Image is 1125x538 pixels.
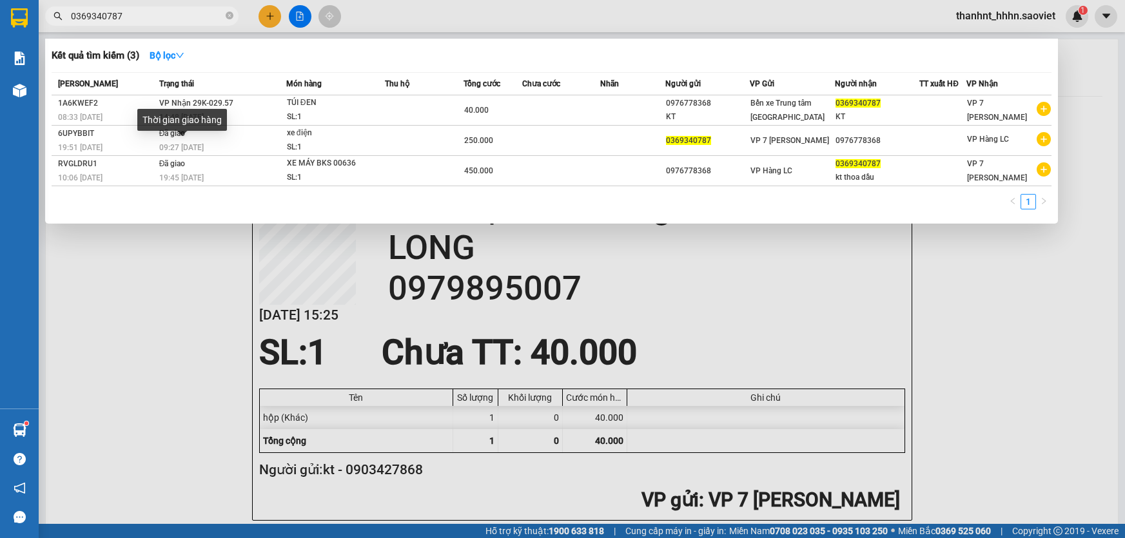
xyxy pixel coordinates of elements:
li: Previous Page [1005,194,1021,209]
span: notification [14,482,26,494]
span: TT xuất HĐ [919,79,959,88]
span: Người gửi [665,79,701,88]
span: Trạng thái [159,79,194,88]
span: 40.000 [464,106,489,115]
div: SL: 1 [287,110,384,124]
span: search [54,12,63,21]
h3: Kết quả tìm kiếm ( 3 ) [52,49,139,62]
span: plus-circle [1037,162,1051,177]
span: close-circle [226,12,233,19]
span: 10:06 [DATE] [58,173,103,182]
div: SL: 1 [287,171,384,185]
img: logo-vxr [11,8,28,28]
li: 1 [1021,194,1036,209]
a: 1 [1021,195,1035,209]
span: question-circle [14,453,26,465]
div: TÚI ĐEN [287,96,384,110]
span: plus-circle [1037,102,1051,116]
div: 0976778368 [666,97,749,110]
div: KT [836,110,919,124]
img: solution-icon [13,52,26,65]
span: VP 7 [PERSON_NAME] [750,136,829,145]
span: 250.000 [464,136,493,145]
div: 1A6KWEF2 [58,97,155,110]
span: Nhãn [600,79,619,88]
div: 0976778368 [836,134,919,148]
span: 0369340787 [666,136,711,145]
span: 0369340787 [836,159,881,168]
span: VP 7 [PERSON_NAME] [967,159,1027,182]
span: VP Gửi [750,79,774,88]
span: Người nhận [835,79,877,88]
span: VP Hàng LC [750,166,792,175]
span: 19:51 [DATE] [58,143,103,152]
span: Đã giao [159,159,186,168]
input: Tìm tên, số ĐT hoặc mã đơn [71,9,223,23]
button: Bộ lọcdown [139,45,195,66]
span: Tổng cước [464,79,500,88]
div: SL: 1 [287,140,384,155]
span: left [1009,197,1017,205]
span: VP Nhận [966,79,998,88]
div: RVGLDRU1 [58,157,155,171]
div: xe điện [287,126,384,140]
span: Bến xe Trung tâm [GEOGRAPHIC_DATA] [750,99,825,122]
div: kt thoa dầu [836,171,919,184]
span: down [175,51,184,60]
span: message [14,511,26,523]
span: right [1040,197,1048,205]
span: Món hàng [286,79,322,88]
span: 0369340787 [836,99,881,108]
span: 09:27 [DATE] [159,143,204,152]
span: VP 7 [PERSON_NAME] [967,99,1027,122]
button: right [1036,194,1052,209]
li: Next Page [1036,194,1052,209]
strong: Bộ lọc [150,50,184,61]
div: Thời gian giao hàng [137,109,227,131]
span: 19:45 [DATE] [159,173,204,182]
span: 08:33 [DATE] [58,113,103,122]
span: VP Nhận 29K-029.57 [159,99,233,108]
div: 6UPYBBIT [58,127,155,140]
span: Thu hộ [385,79,409,88]
span: VP Hàng LC [967,135,1009,144]
span: close-circle [226,10,233,23]
sup: 1 [24,421,28,425]
span: plus-circle [1037,132,1051,146]
img: warehouse-icon [13,84,26,97]
div: KT [666,110,749,124]
span: 450.000 [464,166,493,175]
img: warehouse-icon [13,423,26,437]
span: [PERSON_NAME] [58,79,118,88]
button: left [1005,194,1021,209]
span: Chưa cước [522,79,560,88]
div: 0976778368 [666,164,749,178]
div: XE MÁY BKS 00636 [287,157,384,171]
